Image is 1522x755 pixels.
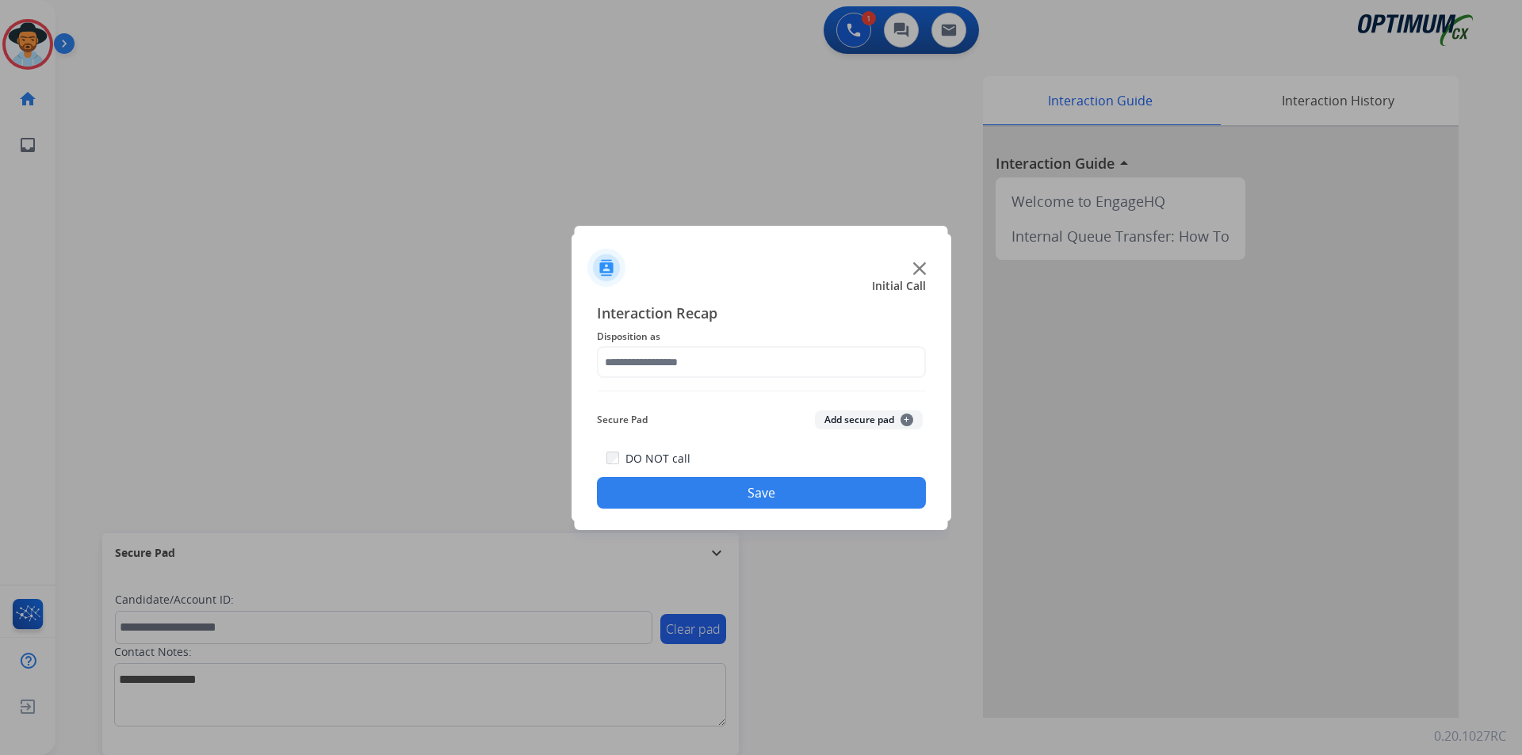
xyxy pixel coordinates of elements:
img: contactIcon [587,249,625,287]
span: Interaction Recap [597,302,926,327]
span: Secure Pad [597,410,648,429]
span: Initial Call [872,278,926,294]
button: Save [597,477,926,509]
button: Add secure pad+ [815,410,923,429]
span: Disposition as [597,327,926,346]
span: + [901,414,913,426]
p: 0.20.1027RC [1434,726,1506,745]
label: DO NOT call [625,451,690,467]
